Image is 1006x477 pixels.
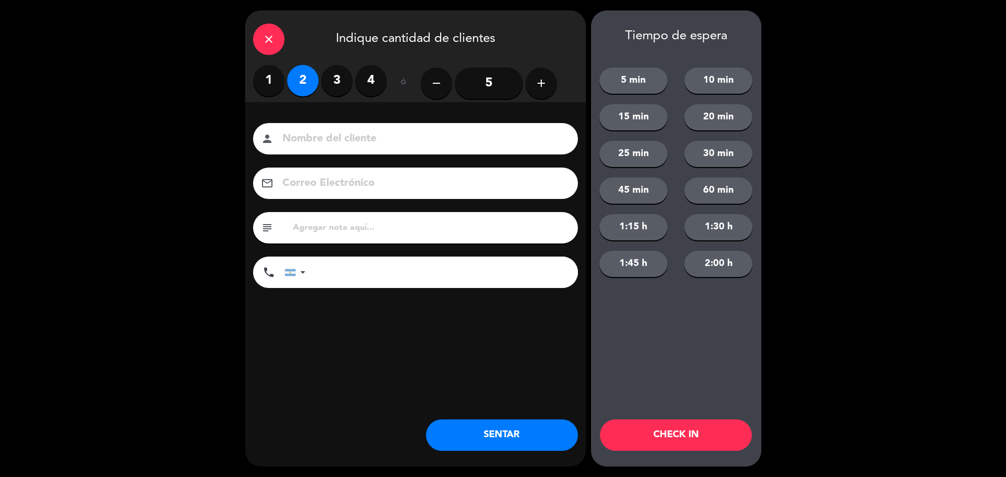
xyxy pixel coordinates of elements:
[261,221,274,234] i: subject
[599,251,668,277] button: 1:45 h
[591,29,761,44] div: Tiempo de espera
[261,177,274,190] i: email
[321,65,353,96] label: 3
[263,33,275,46] i: close
[281,130,564,148] input: Nombre del cliente
[281,174,564,193] input: Correo Electrónico
[426,419,578,451] button: SENTAR
[599,178,668,204] button: 45 min
[292,220,570,235] input: Agregar nota aquí...
[599,141,668,167] button: 25 min
[684,141,752,167] button: 30 min
[285,257,309,287] div: Argentina: +54
[684,104,752,130] button: 20 min
[599,104,668,130] button: 15 min
[684,178,752,204] button: 60 min
[261,132,274,145] i: person
[599,214,668,240] button: 1:15 h
[355,65,387,96] label: 4
[600,419,752,451] button: CHECK IN
[287,65,319,96] label: 2
[245,10,586,65] div: Indique cantidad de clientes
[387,65,421,102] div: ó
[535,77,548,90] i: add
[430,77,443,90] i: remove
[421,68,452,99] button: remove
[263,266,275,279] i: phone
[253,65,285,96] label: 1
[684,251,752,277] button: 2:00 h
[526,68,557,99] button: add
[684,68,752,94] button: 10 min
[684,214,752,240] button: 1:30 h
[599,68,668,94] button: 5 min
